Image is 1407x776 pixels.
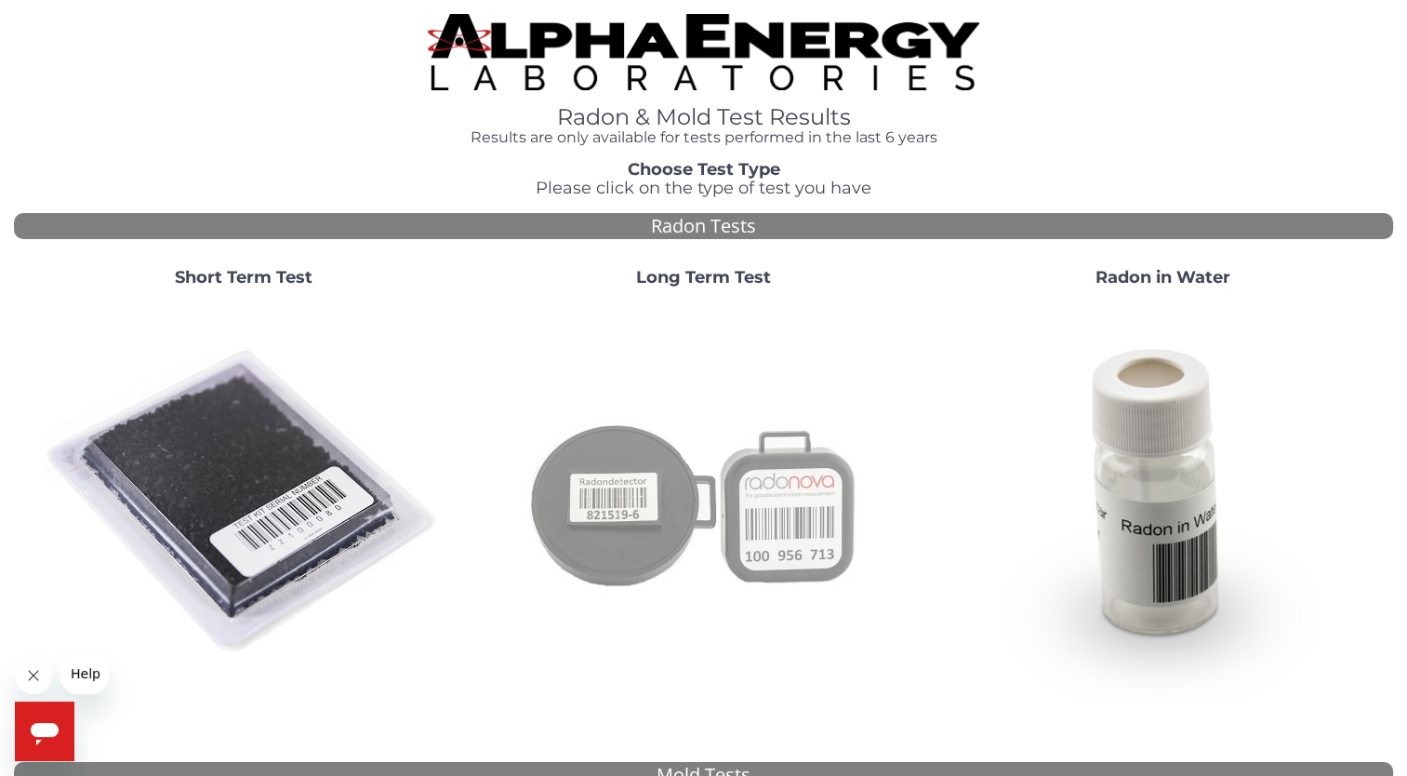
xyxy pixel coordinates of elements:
[503,302,903,702] img: Radtrak2vsRadtrak3.jpg
[1095,267,1230,288] strong: Radon in Water
[44,302,444,702] img: ShortTerm.jpg
[428,129,979,146] h4: Results are only available for tests performed in the last 6 years
[15,657,52,694] iframe: Close message
[963,302,1363,702] img: RadoninWater.jpg
[536,178,871,198] span: Please click on the type of test you have
[15,702,74,761] iframe: Button to launch messaging window
[628,159,780,180] strong: Choose Test Type
[428,105,979,129] h1: Radon & Mold Test Results
[14,213,1393,240] div: Radon Tests
[428,14,979,90] img: TightCrop.jpg
[636,267,771,288] strong: Long Term Test
[60,653,109,694] iframe: Message from company
[175,267,312,288] strong: Short Term Test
